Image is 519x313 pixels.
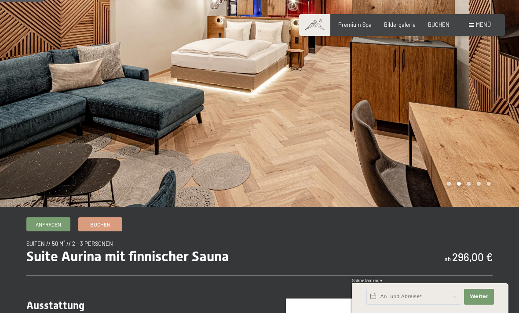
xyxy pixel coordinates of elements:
[36,221,61,228] span: Anfragen
[384,21,416,28] a: Bildergalerie
[26,240,113,247] span: Suiten // 50 m² // 2 - 3 Personen
[445,255,451,263] span: ab
[338,21,372,28] a: Premium Spa
[27,218,70,231] a: Anfragen
[476,21,491,28] span: Menü
[79,218,122,231] a: Buchen
[26,299,84,312] span: Ausstattung
[352,278,382,283] span: Schnellanfrage
[90,221,110,228] span: Buchen
[470,293,488,300] span: Weiter
[452,251,493,263] b: 296,00 €
[26,248,229,265] span: Suite Aurina mit finnischer Sauna
[428,21,450,28] a: BUCHEN
[464,289,494,305] button: Weiter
